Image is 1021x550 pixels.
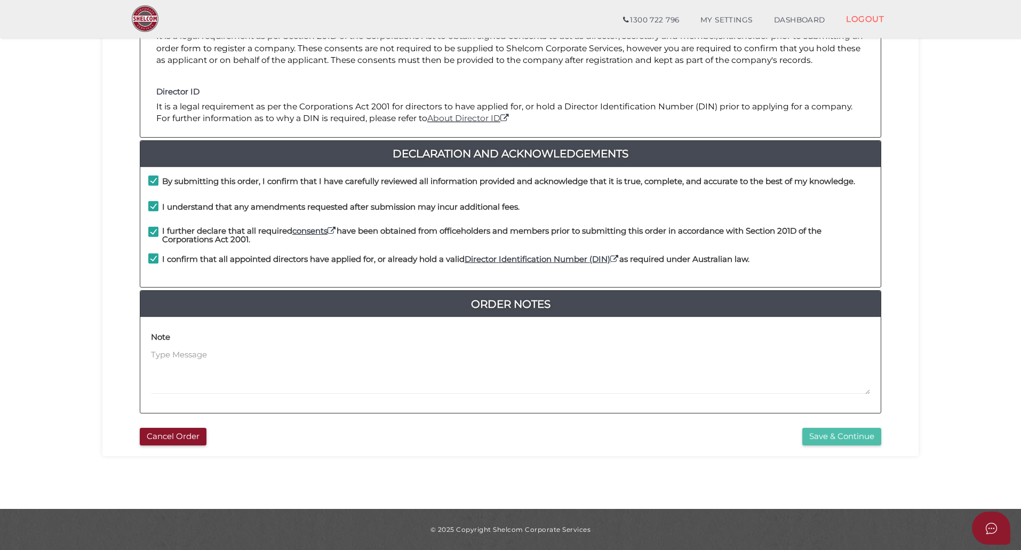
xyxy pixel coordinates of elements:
[972,512,1010,545] button: Open asap
[763,10,836,31] a: DASHBOARD
[612,10,690,31] a: 1300 722 796
[110,525,911,534] div: © 2025 Copyright Shelcom Corporate Services
[162,227,873,244] h4: I further declare that all required have been obtained from officeholders and members prior to su...
[140,145,881,162] a: Declaration And Acknowledgements
[162,255,749,264] h4: I confirm that all appointed directors have applied for, or already hold a valid as required unde...
[140,428,206,445] button: Cancel Order
[140,296,881,313] a: Order Notes
[151,333,170,342] h4: Note
[156,30,865,66] p: It is a legal requirement as per Section 201D of the Corporations Act to obtain signed consents t...
[292,226,337,236] a: consents
[427,113,510,123] a: About Director ID
[690,10,763,31] a: MY SETTINGS
[162,203,520,212] h4: I understand that any amendments requested after submission may incur additional fees.
[156,87,865,97] h4: Director ID
[162,177,855,186] h4: By submitting this order, I confirm that I have carefully reviewed all information provided and a...
[465,254,619,264] a: Director Identification Number (DIN)
[156,101,865,125] p: It is a legal requirement as per the Corporations Act 2001 for directors to have applied for, or ...
[802,428,881,445] button: Save & Continue
[835,8,895,30] a: LOGOUT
